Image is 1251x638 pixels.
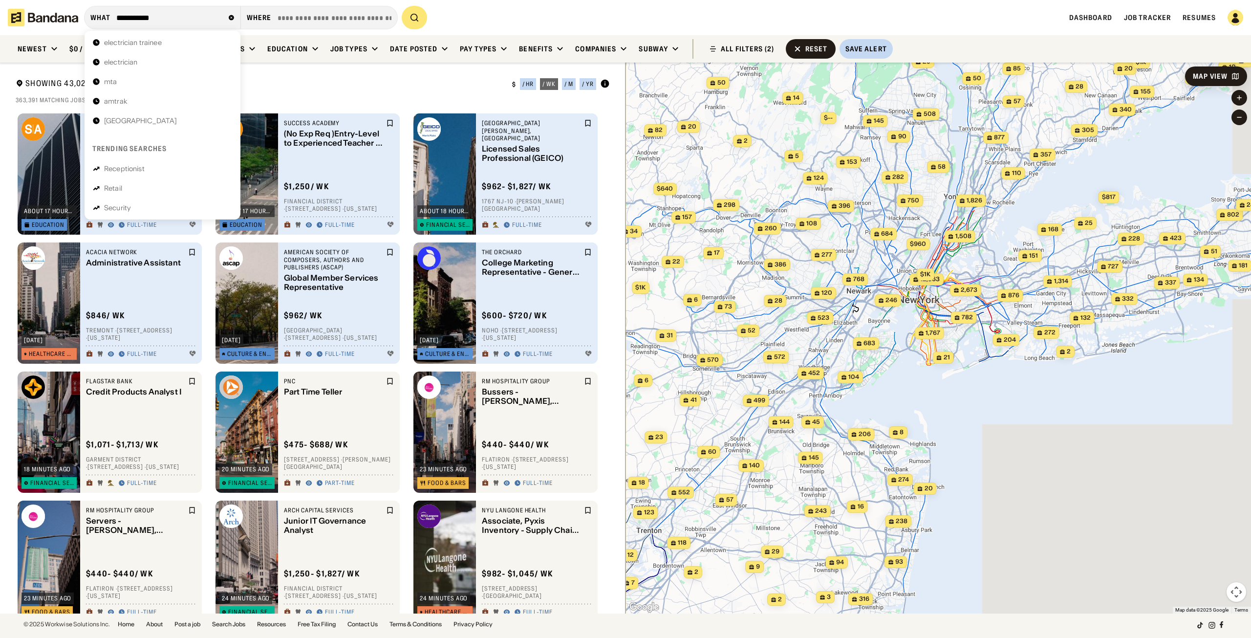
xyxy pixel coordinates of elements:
img: PNC logo [219,375,243,399]
img: American Society of Composers, Authors and Publishers (ASCAP) logo [219,246,243,270]
span: 782 [962,313,973,322]
img: The Orchard logo [417,246,441,270]
span: 499 [754,396,765,405]
div: American Society of Composers, Authors and Publishers (ASCAP) [284,248,384,271]
div: Full-time [127,480,157,487]
span: 20 [1124,65,1133,73]
span: 508 [924,110,936,118]
div: Full-time [127,609,157,616]
div: Retail [104,185,122,192]
span: 17 [714,249,720,257]
div: electrician trainee [104,39,162,46]
a: Resumes [1183,13,1216,22]
span: 29 [923,58,930,66]
div: [GEOGRAPHIC_DATA] · [STREET_ADDRESS] · [US_STATE] [284,327,394,342]
span: 118 [678,539,687,547]
a: Resources [257,621,286,627]
a: Dashboard [1069,13,1112,22]
span: 2 [778,595,782,604]
img: GEICO Morris Plains, NJ logo [417,117,441,141]
a: Terms (opens in new tab) [1234,607,1248,613]
span: 572 [774,353,785,361]
span: 104 [1229,63,1240,71]
span: 29 [772,548,779,556]
span: 2 [744,137,748,145]
img: Bandana logotype [8,9,78,26]
div: Flatiron · [STREET_ADDRESS] · [US_STATE] [482,456,592,471]
div: Full-time [127,221,157,229]
a: Post a job [174,621,200,627]
span: Map data ©2025 Google [1175,607,1229,613]
div: Financial District · [STREET_ADDRESS] · [US_STATE] [284,198,394,213]
div: / yr [582,81,594,87]
span: 14 [793,94,799,102]
span: 110 [1012,169,1021,177]
div: Subway [639,44,668,53]
div: Healthcare & Mental Health [29,351,74,357]
div: Global Member Services Representative [284,273,384,292]
span: 57 [726,496,733,504]
div: Security [104,204,131,211]
img: Acacia Network logo [22,246,45,270]
a: Contact Us [347,621,378,627]
button: Map camera controls [1227,582,1246,602]
span: 423 [1170,234,1182,242]
span: 2 [1067,348,1071,356]
div: Showing 43,023 Verified Jobs [16,78,504,90]
div: Where [247,13,272,22]
div: (No Exp Req )Entry-Level to Experienced Teacher - [GEOGRAPHIC_DATA] [284,129,384,148]
div: amtrak [104,98,127,105]
div: Benefits [519,44,553,53]
div: Bussers - [PERSON_NAME], [GEOGRAPHIC_DATA] [482,387,582,406]
div: Reset [805,45,828,52]
a: Terms & Conditions [389,621,442,627]
span: 1,767 [926,329,940,337]
a: Open this area in Google Maps (opens a new window) [628,601,660,614]
span: 50 [717,79,726,87]
span: 50 [973,74,981,83]
span: 228 [1128,235,1140,243]
span: 1,314 [1054,277,1068,286]
div: 24 minutes ago [420,595,468,601]
a: Home [118,621,134,627]
span: $1k [635,284,646,291]
a: Search Jobs [212,621,245,627]
span: 523 [818,314,829,322]
span: 21 [944,353,950,362]
span: $640 [657,185,673,192]
div: 1767 NJ-10 · [PERSON_NAME][GEOGRAPHIC_DATA] [482,198,592,213]
span: $1k [1136,58,1146,66]
div: [GEOGRAPHIC_DATA] [104,117,177,124]
span: 181 [1239,262,1248,270]
span: 8 [900,428,904,437]
span: 108 [806,220,817,228]
span: 876 [1008,291,1019,300]
div: 24 minutes ago [222,595,270,601]
div: College Marketing Representative - General Location [482,258,582,277]
div: NYU Langone Health [482,506,582,514]
span: 683 [863,339,875,348]
span: 206 [859,430,871,439]
span: 272 [1044,329,1056,337]
img: Arch Capital Services logo [219,505,243,528]
div: / hr [522,81,534,87]
span: 238 [896,517,907,526]
span: 305 [1082,126,1094,134]
div: Education [267,44,308,53]
span: 386 [775,261,786,269]
span: $1k [920,270,930,278]
a: Privacy Policy [453,621,493,627]
a: About [146,621,163,627]
div: $ 440 - $440 / wk [86,569,153,579]
span: 570 [707,356,719,364]
div: $ 440 - $440 / wk [482,440,549,450]
span: 104 [848,373,859,381]
div: Pay Types [460,44,496,53]
span: 1,508 [955,232,971,241]
span: 340 [1120,106,1132,114]
div: $ [512,81,516,88]
span: 153 [847,158,857,166]
span: 768 [853,275,864,284]
div: Financial Services [228,480,272,486]
div: about 17 hours ago [222,208,272,214]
